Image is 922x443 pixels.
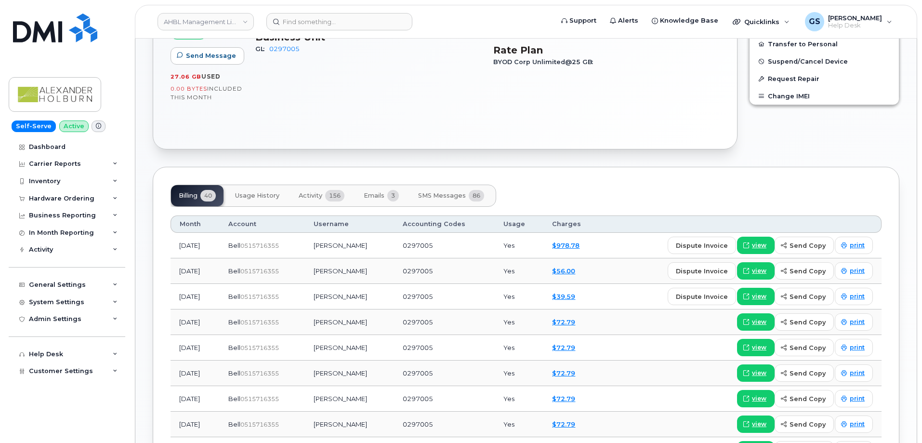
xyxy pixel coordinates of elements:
[752,420,766,429] span: view
[737,262,775,280] a: view
[493,44,720,56] h3: Rate Plan
[775,313,834,331] button: send copy
[495,335,544,361] td: Yes
[403,293,433,300] span: 0297005
[552,318,575,326] a: $72.79
[240,344,279,351] span: 0515716355
[364,192,384,200] span: Emails
[552,344,575,351] a: $72.79
[495,412,544,437] td: Yes
[850,292,865,301] span: print
[737,237,775,254] a: view
[552,395,575,403] a: $72.79
[403,395,433,403] span: 0297005
[790,318,826,327] span: send copy
[171,284,220,309] td: [DATE]
[752,267,766,275] span: view
[668,288,736,305] button: dispute invoice
[790,420,826,429] span: send copy
[171,258,220,284] td: [DATE]
[737,416,775,433] a: view
[790,343,826,352] span: send copy
[752,369,766,377] span: view
[552,267,575,275] a: $56.00
[668,237,736,254] button: dispute invoice
[775,339,834,356] button: send copy
[228,267,240,275] span: Bell
[228,344,240,351] span: Bell
[305,284,394,309] td: [PERSON_NAME]
[645,11,725,30] a: Knowledge Base
[835,339,873,356] a: print
[495,233,544,258] td: Yes
[809,16,820,27] span: GS
[676,241,728,250] span: dispute invoice
[240,268,279,275] span: 0515716355
[828,14,882,22] span: [PERSON_NAME]
[750,35,899,53] button: Transfer to Personal
[228,293,240,300] span: Bell
[775,390,834,407] button: send copy
[299,192,322,200] span: Activity
[201,73,221,80] span: used
[240,319,279,326] span: 0515716355
[305,412,394,437] td: [PERSON_NAME]
[228,318,240,326] span: Bell
[220,215,305,233] th: Account
[790,267,826,276] span: send copy
[305,215,394,233] th: Username
[850,420,865,429] span: print
[228,369,240,377] span: Bell
[850,343,865,352] span: print
[569,16,596,26] span: Support
[752,394,766,403] span: view
[798,12,899,31] div: Gabriel Santiago
[660,16,718,26] span: Knowledge Base
[790,369,826,378] span: send copy
[790,394,826,403] span: send copy
[403,420,433,428] span: 0297005
[403,369,433,377] span: 0297005
[228,420,240,428] span: Bell
[235,192,279,200] span: Usage History
[750,53,899,70] button: Suspend/Cancel Device
[775,416,834,433] button: send copy
[744,18,779,26] span: Quicklinks
[668,262,736,280] button: dispute invoice
[835,313,873,331] a: print
[790,292,826,301] span: send copy
[403,318,433,326] span: 0297005
[403,267,433,275] span: 0297005
[676,292,728,301] span: dispute invoice
[269,45,300,53] a: 0297005
[835,237,873,254] a: print
[850,369,865,377] span: print
[495,258,544,284] td: Yes
[186,51,236,60] span: Send Message
[850,318,865,326] span: print
[775,237,834,254] button: send copy
[775,288,834,305] button: send copy
[495,215,544,233] th: Usage
[850,394,865,403] span: print
[835,364,873,382] a: print
[240,242,279,249] span: 0515716355
[835,262,873,280] a: print
[469,190,484,201] span: 86
[495,284,544,309] td: Yes
[737,339,775,356] a: view
[737,313,775,331] a: view
[790,241,826,250] span: send copy
[158,13,254,30] a: AHBL Management Limited Partnership
[171,309,220,335] td: [DATE]
[228,242,240,249] span: Bell
[752,343,766,352] span: view
[325,190,344,201] span: 156
[493,58,598,66] span: BYOD Corp Unlimited@25 GB
[266,13,412,30] input: Find something...
[495,309,544,335] td: Yes
[305,258,394,284] td: [PERSON_NAME]
[171,412,220,437] td: [DATE]
[552,369,575,377] a: $72.79
[171,386,220,412] td: [DATE]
